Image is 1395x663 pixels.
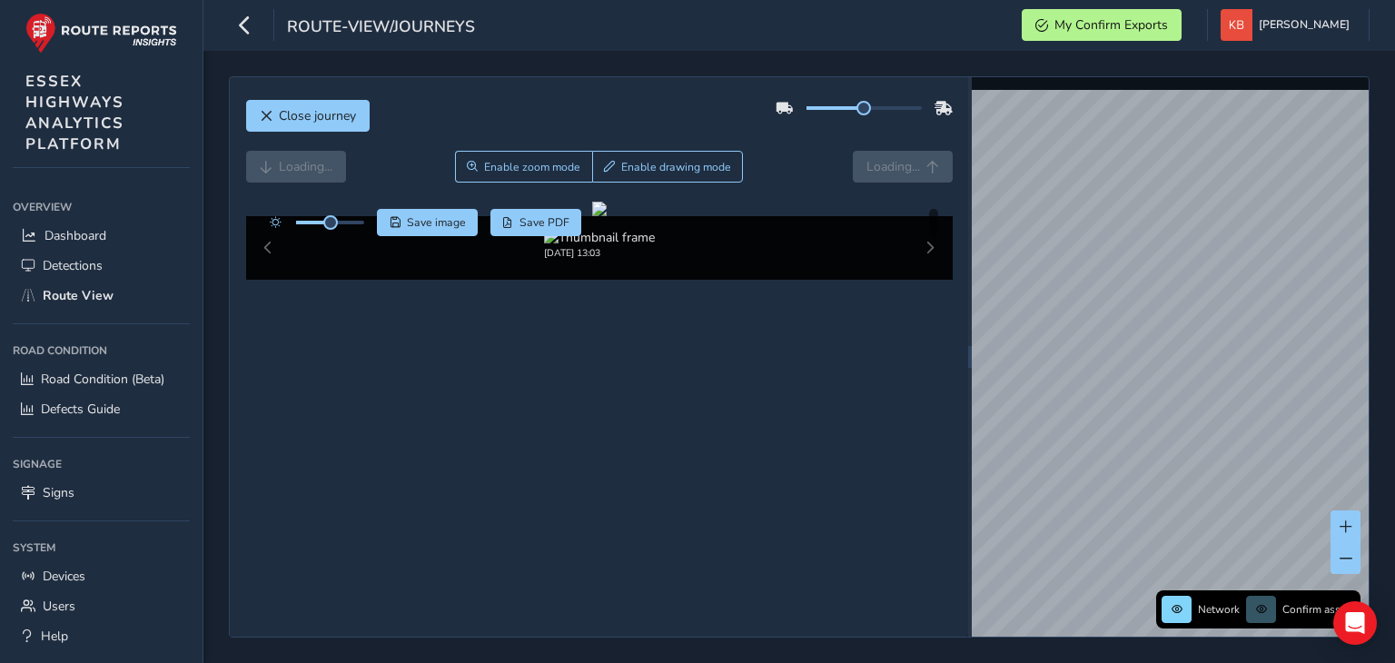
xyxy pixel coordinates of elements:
img: rr logo [25,13,177,54]
a: Road Condition (Beta) [13,364,190,394]
div: Road Condition [13,337,190,364]
div: Open Intercom Messenger [1333,601,1377,645]
a: Devices [13,561,190,591]
a: Users [13,591,190,621]
button: Close journey [246,100,370,132]
button: My Confirm Exports [1022,9,1182,41]
button: Draw [592,151,744,183]
span: Dashboard [45,227,106,244]
button: [PERSON_NAME] [1221,9,1356,41]
button: PDF [490,209,582,236]
div: Signage [13,450,190,478]
span: Defects Guide [41,401,120,418]
img: Thumbnail frame [544,229,655,246]
span: Signs [43,484,74,501]
a: Route View [13,281,190,311]
button: Zoom [455,151,592,183]
span: [PERSON_NAME] [1259,9,1350,41]
span: Save image [407,215,466,230]
span: Confirm assets [1282,602,1355,617]
span: Save PDF [519,215,569,230]
img: diamond-layout [1221,9,1252,41]
button: Save [377,209,478,236]
span: Users [43,598,75,615]
div: System [13,534,190,561]
span: Road Condition (Beta) [41,371,164,388]
a: Help [13,621,190,651]
span: Enable zoom mode [484,160,580,174]
span: Route View [43,287,114,304]
span: Help [41,628,68,645]
a: Dashboard [13,221,190,251]
div: Overview [13,193,190,221]
span: Devices [43,568,85,585]
span: route-view/journeys [287,15,475,41]
span: Enable drawing mode [621,160,731,174]
span: My Confirm Exports [1054,16,1168,34]
a: Defects Guide [13,394,190,424]
a: Signs [13,478,190,508]
span: ESSEX HIGHWAYS ANALYTICS PLATFORM [25,71,124,154]
a: Detections [13,251,190,281]
span: Network [1198,602,1240,617]
div: [DATE] 13:03 [544,246,655,260]
span: Close journey [279,107,356,124]
span: Detections [43,257,103,274]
